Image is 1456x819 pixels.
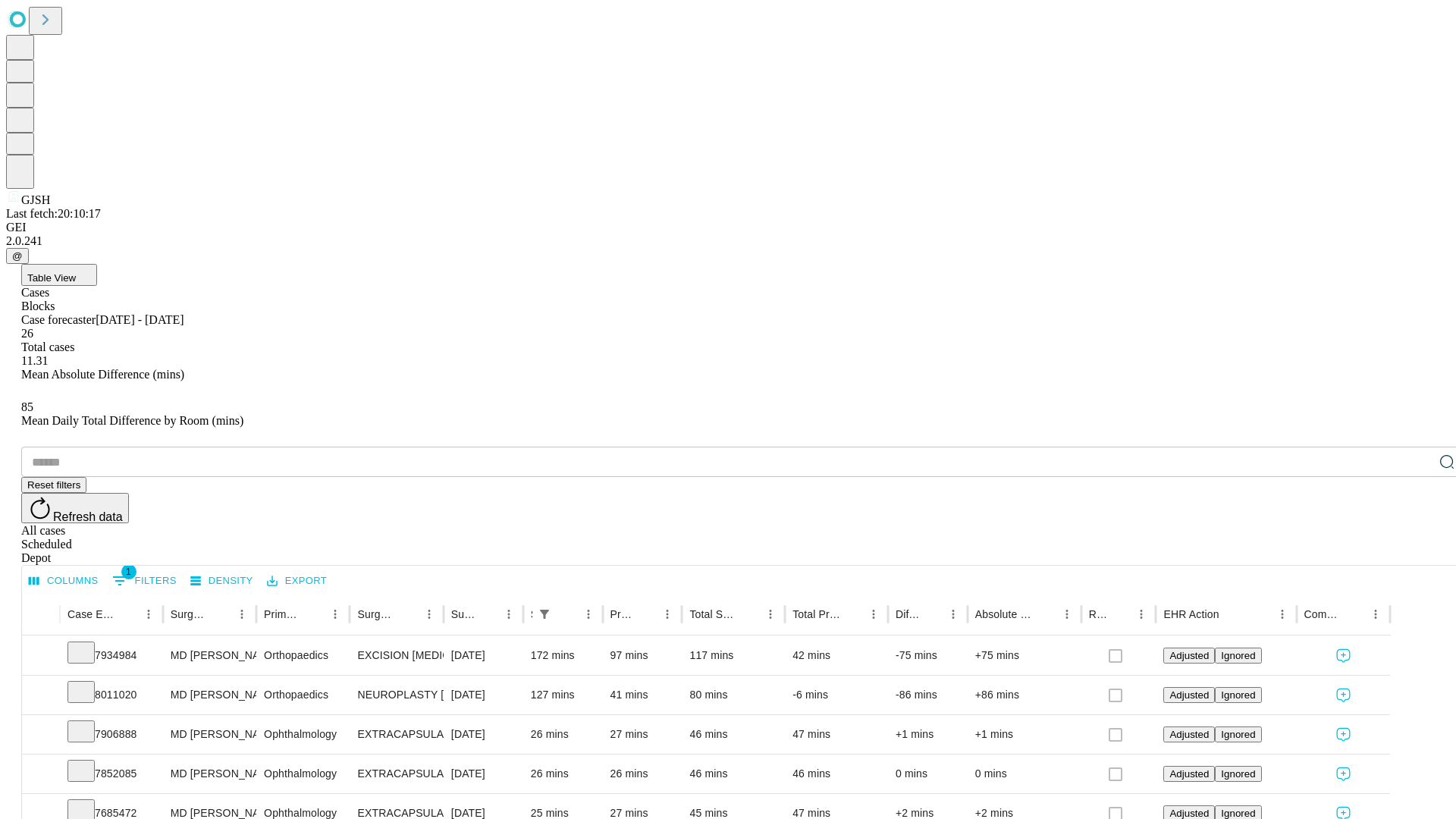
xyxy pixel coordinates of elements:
[1169,650,1209,661] span: Adjusted
[534,604,555,625] button: Show filters
[30,643,52,670] button: Expand
[792,676,880,714] div: -6 mins
[210,604,231,625] button: Sort
[689,676,777,714] div: 80 mins
[138,604,159,625] button: Menu
[30,682,52,709] button: Expand
[21,193,50,206] span: GJSH
[6,248,29,264] button: @
[975,608,1034,620] div: Absolute Difference
[975,715,1074,754] div: +1 mins
[498,604,519,625] button: Menu
[451,755,516,793] div: [DATE]
[419,604,440,625] button: Menu
[30,761,52,788] button: Expand
[27,479,80,491] span: Reset filters
[21,414,243,427] span: Mean Daily Total Difference by Room (mins)
[975,676,1074,714] div: +86 mins
[397,604,419,625] button: Sort
[531,715,595,754] div: 26 mins
[1221,650,1255,661] span: Ignored
[6,234,1450,248] div: 2.0.241
[1221,768,1255,780] span: Ignored
[1221,808,1255,819] span: Ignored
[1163,766,1215,782] button: Adjusted
[1215,766,1261,782] button: Ignored
[896,755,960,793] div: 0 mins
[171,715,249,754] div: MD [PERSON_NAME]
[1089,608,1109,620] div: Resolved in EHR
[451,636,516,675] div: [DATE]
[67,755,155,793] div: 7852085
[451,608,475,620] div: Surgery Date
[689,715,777,754] div: 46 mins
[1221,604,1242,625] button: Sort
[1163,648,1215,664] button: Adjusted
[25,570,102,593] button: Select columns
[21,340,74,353] span: Total cases
[610,755,675,793] div: 26 mins
[557,604,578,625] button: Sort
[21,264,97,286] button: Table View
[6,221,1450,234] div: GEI
[67,636,155,675] div: 7934984
[1215,648,1261,664] button: Ignored
[1035,604,1056,625] button: Sort
[264,608,302,620] div: Primary Service
[21,368,184,381] span: Mean Absolute Difference (mins)
[1163,608,1219,620] div: EHR Action
[27,272,76,284] span: Table View
[1169,768,1209,780] span: Adjusted
[171,608,209,620] div: Surgeon Name
[1056,604,1078,625] button: Menu
[921,604,943,625] button: Sort
[187,570,257,593] button: Density
[689,608,737,620] div: Total Scheduled Duration
[943,604,964,625] button: Menu
[171,755,249,793] div: MD [PERSON_NAME]
[108,569,180,593] button: Show filters
[657,604,678,625] button: Menu
[760,604,781,625] button: Menu
[303,604,325,625] button: Sort
[896,608,920,620] div: Difference
[357,636,435,675] div: EXCISION [MEDICAL_DATA] WRIST
[531,676,595,714] div: 127 mins
[53,510,123,523] span: Refresh data
[1109,604,1131,625] button: Sort
[1272,604,1293,625] button: Menu
[1163,687,1215,703] button: Adjusted
[357,715,435,754] div: EXTRACAPSULAR CATARACT REMOVAL WITH [MEDICAL_DATA]
[610,676,675,714] div: 41 mins
[896,636,960,675] div: -75 mins
[357,676,435,714] div: NEUROPLASTY [MEDICAL_DATA] AT [GEOGRAPHIC_DATA]
[67,715,155,754] div: 7906888
[21,313,96,326] span: Case forecaster
[117,604,138,625] button: Sort
[689,636,777,675] div: 117 mins
[1215,726,1261,742] button: Ignored
[21,354,48,367] span: 11.31
[1215,687,1261,703] button: Ignored
[264,676,342,714] div: Orthopaedics
[534,604,555,625] div: 1 active filter
[231,604,253,625] button: Menu
[1131,604,1152,625] button: Menu
[792,755,880,793] div: 46 mins
[1365,604,1386,625] button: Menu
[1169,808,1209,819] span: Adjusted
[67,676,155,714] div: 8011020
[451,715,516,754] div: [DATE]
[842,604,863,625] button: Sort
[531,755,595,793] div: 26 mins
[21,400,33,413] span: 85
[610,636,675,675] div: 97 mins
[67,608,115,620] div: Case Epic Id
[739,604,760,625] button: Sort
[1221,689,1255,701] span: Ignored
[792,608,840,620] div: Total Predicted Duration
[21,477,86,493] button: Reset filters
[610,608,635,620] div: Predicted In Room Duration
[325,604,346,625] button: Menu
[610,715,675,754] div: 27 mins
